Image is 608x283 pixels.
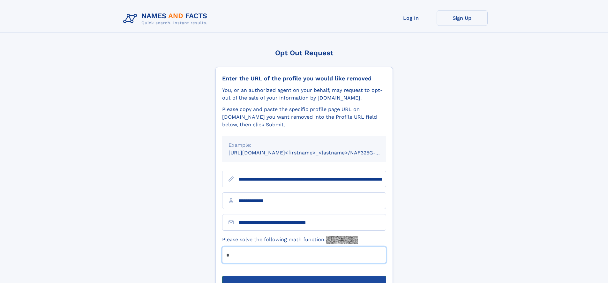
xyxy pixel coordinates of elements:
[222,75,386,82] div: Enter the URL of the profile you would like removed
[121,10,213,27] img: Logo Names and Facts
[229,150,398,156] small: [URL][DOMAIN_NAME]<firstname>_<lastname>/NAF325G-xxxxxxxx
[229,141,380,149] div: Example:
[215,49,393,57] div: Opt Out Request
[222,236,358,244] label: Please solve the following math function:
[386,10,437,26] a: Log In
[222,86,386,102] div: You, or an authorized agent on your behalf, may request to opt-out of the sale of your informatio...
[437,10,488,26] a: Sign Up
[222,106,386,129] div: Please copy and paste the specific profile page URL on [DOMAIN_NAME] you want removed into the Pr...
